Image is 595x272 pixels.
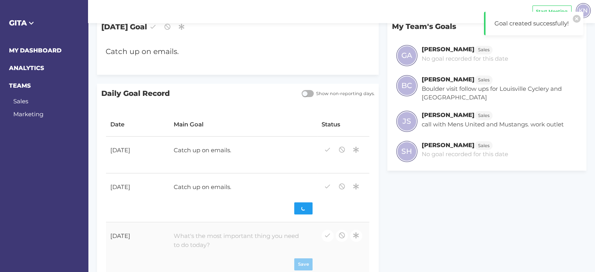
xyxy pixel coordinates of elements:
[478,112,489,119] span: Sales
[422,150,508,159] p: No goal recorded for this date
[579,6,588,15] span: KN
[9,64,44,72] a: ANALYTICS
[169,178,305,198] div: Catch up on emails.
[401,146,412,157] span: SH
[532,5,572,18] button: Start Meeting
[106,137,169,173] td: [DATE]
[97,84,297,104] span: Daily Goal Record
[422,76,475,83] h6: [PERSON_NAME]
[475,45,493,53] a: Sales
[475,111,493,119] a: Sales
[422,120,564,129] p: call with Mens United and Mustangs. work outlet
[314,90,374,97] span: Show non-reporting days.
[9,47,61,54] a: MY DASHBOARD
[13,110,43,118] a: Marketing
[422,45,475,53] h6: [PERSON_NAME]
[106,173,169,222] td: [DATE]
[475,76,493,83] a: Sales
[576,3,591,18] div: KN
[422,54,508,63] p: No goal recorded for this date
[298,261,309,268] span: Save
[174,120,313,129] div: Main Goal
[422,111,475,119] h6: [PERSON_NAME]
[387,16,586,36] p: My Team's Goals
[403,116,411,127] span: JS
[110,120,165,129] div: Date
[101,42,352,62] div: Catch up on emails.
[294,258,313,270] button: Save
[478,47,489,53] span: Sales
[401,80,412,91] span: BC
[9,18,79,29] h5: GITA
[13,97,28,105] a: Sales
[422,141,475,149] h6: [PERSON_NAME]
[478,142,489,149] span: Sales
[401,50,412,61] span: GA
[478,77,489,83] span: Sales
[169,142,305,161] div: Catch up on emails.
[97,16,379,37] span: [DATE] Goal
[322,120,365,129] div: Status
[9,81,79,90] h6: TEAMS
[422,85,577,102] p: Boulder visit follow ups for Louisville Cyclery and [GEOGRAPHIC_DATA]
[475,141,493,149] a: Sales
[536,8,568,15] span: Start Meeting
